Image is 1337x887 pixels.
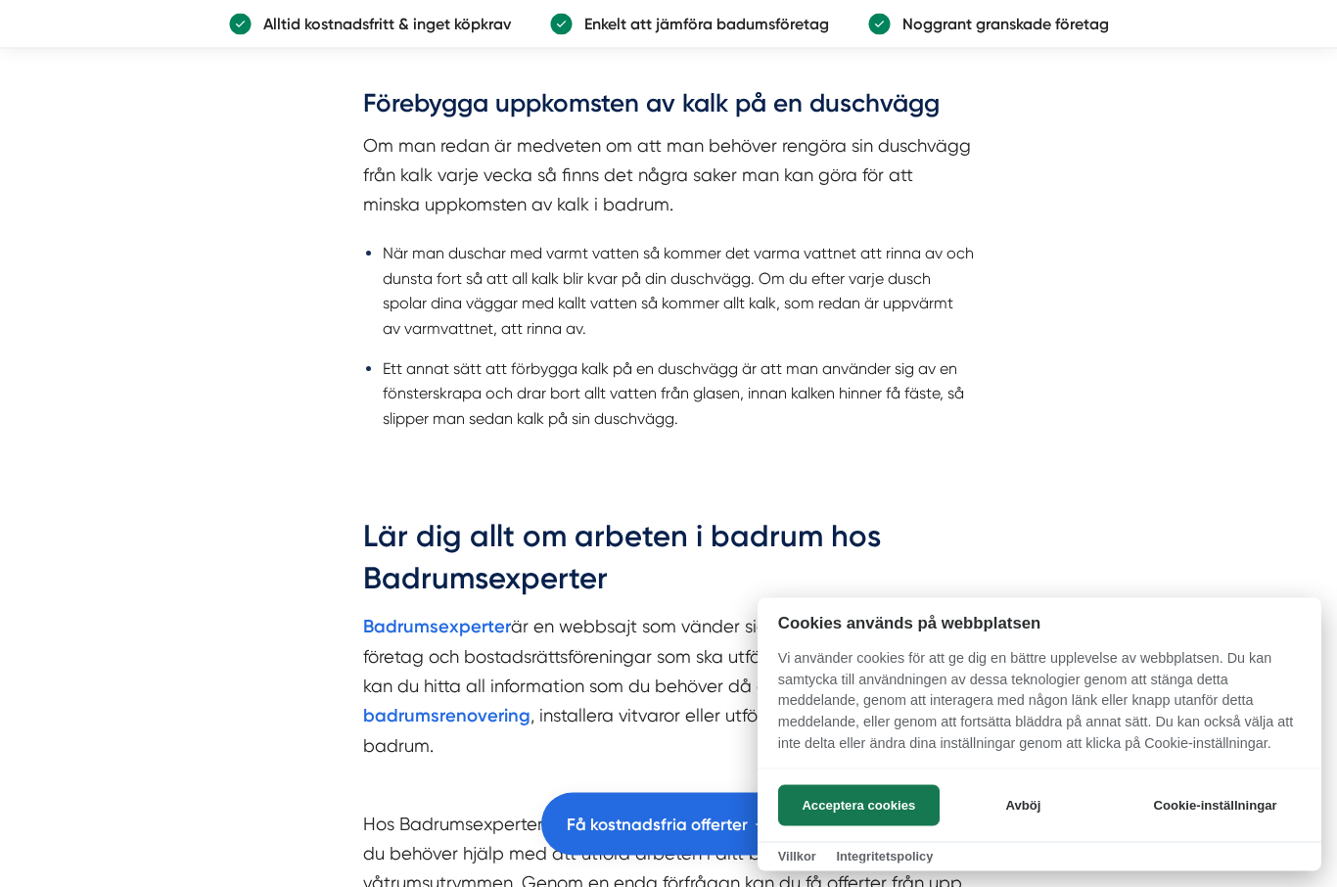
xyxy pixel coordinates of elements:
p: Vi använder cookies för att ge dig en bättre upplevelse av webbplatsen. Du kan samtycka till anvä... [758,648,1321,768]
button: Cookie-inställningar [1130,785,1301,826]
a: Integritetspolicy [836,849,933,864]
a: Villkor [778,849,816,864]
h2: Cookies används på webbplatsen [758,614,1321,632]
button: Acceptera cookies [778,785,940,826]
button: Avböj [945,785,1101,826]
